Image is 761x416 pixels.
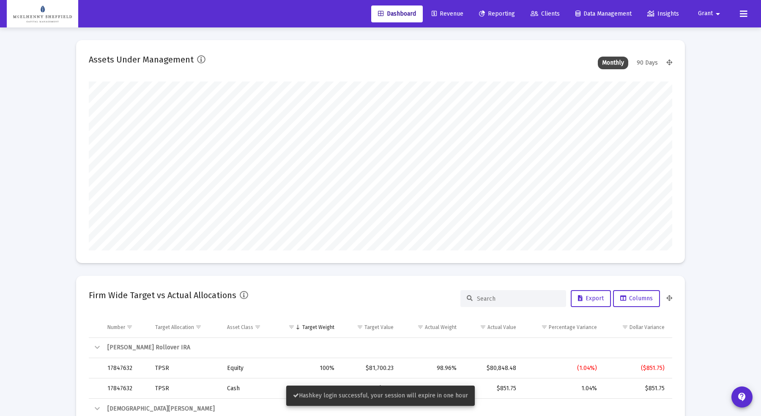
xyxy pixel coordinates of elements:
mat-icon: contact_support [737,392,747,402]
div: (1.04%) [528,364,597,372]
div: Monthly [598,57,628,69]
span: Columns [620,295,653,302]
span: Insights [647,10,679,17]
span: Revenue [432,10,463,17]
img: Dashboard [13,5,72,22]
span: Show filter options for column 'Number' [126,324,133,330]
span: Export [578,295,604,302]
div: ($851.75) [609,364,665,372]
div: Target Weight [302,324,334,331]
span: Data Management [575,10,632,17]
div: [PERSON_NAME] Rollover IRA [107,343,665,352]
td: Column Target Weight [277,317,340,337]
div: Number [107,324,125,331]
td: 17847632 [101,378,149,399]
h2: Firm Wide Target vs Actual Allocations [89,288,236,302]
span: Hashkey login successful, your session will expire in one hour [293,392,468,399]
span: Dashboard [378,10,416,17]
div: [DEMOGRAPHIC_DATA][PERSON_NAME] [107,405,665,413]
td: Column Target Value [340,317,400,337]
td: Cash [221,378,277,399]
a: Dashboard [371,5,423,22]
div: $80,848.48 [468,364,516,372]
div: $81,700.23 [346,364,394,372]
td: Column Number [101,317,149,337]
input: Search [477,295,560,302]
div: Target Allocation [155,324,194,331]
mat-icon: arrow_drop_down [713,5,723,22]
div: 90 Days [632,57,662,69]
span: Show filter options for column 'Asset Class' [255,324,261,330]
div: 98.96% [405,364,457,372]
div: $851.75 [609,384,665,393]
span: Show filter options for column 'Dollar Variance' [622,324,628,330]
a: Insights [641,5,686,22]
span: Show filter options for column 'Percentage Variance' [541,324,547,330]
div: 1.04% [528,384,597,393]
span: Clients [531,10,560,17]
td: Column Actual Weight [400,317,463,337]
span: Grant [698,10,713,17]
span: Show filter options for column 'Target Weight' [288,324,295,330]
button: Grant [688,5,733,22]
td: Equity [221,358,277,378]
button: Export [571,290,611,307]
div: Percentage Variance [549,324,597,331]
td: Column Percentage Variance [522,317,603,337]
td: Collapse [89,338,101,358]
td: TPSR [149,378,221,399]
td: Column Asset Class [221,317,277,337]
div: Asset Class [227,324,253,331]
a: Clients [524,5,567,22]
span: Show filter options for column 'Actual Value' [480,324,486,330]
div: Actual Value [487,324,516,331]
a: Revenue [425,5,470,22]
div: Dollar Variance [630,324,665,331]
div: $851.75 [468,384,516,393]
div: Actual Weight [425,324,457,331]
td: Column Target Allocation [149,317,221,337]
div: 100% [283,364,334,372]
span: Show filter options for column 'Target Value' [357,324,363,330]
h2: Assets Under Management [89,53,194,66]
span: Show filter options for column 'Actual Weight' [417,324,424,330]
button: Columns [613,290,660,307]
td: Column Actual Value [463,317,522,337]
td: TPSR [149,358,221,378]
div: Target Value [364,324,394,331]
span: Reporting [479,10,515,17]
span: Show filter options for column 'Target Allocation' [195,324,202,330]
a: Reporting [472,5,522,22]
td: 17847632 [101,358,149,378]
a: Data Management [569,5,638,22]
td: Column Dollar Variance [603,317,672,337]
